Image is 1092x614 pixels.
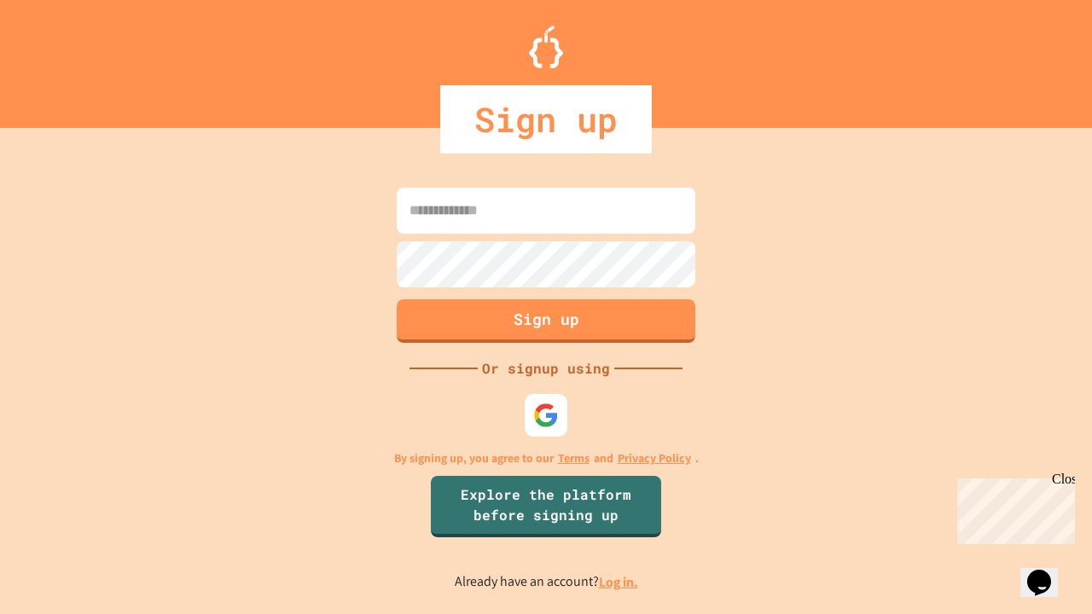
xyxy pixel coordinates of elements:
[618,449,691,467] a: Privacy Policy
[455,571,638,593] p: Already have an account?
[7,7,118,108] div: Chat with us now!Close
[394,449,699,467] p: By signing up, you agree to our and .
[440,85,652,153] div: Sign up
[397,299,695,343] button: Sign up
[599,573,638,591] a: Log in.
[478,358,614,379] div: Or signup using
[533,403,559,428] img: google-icon.svg
[558,449,590,467] a: Terms
[529,26,563,68] img: Logo.svg
[1020,546,1075,597] iframe: chat widget
[950,472,1075,544] iframe: chat widget
[431,476,661,537] a: Explore the platform before signing up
